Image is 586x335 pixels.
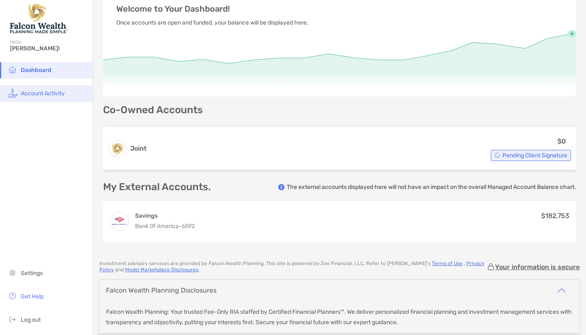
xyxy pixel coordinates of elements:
h4: Savings [135,212,195,220]
h3: Joint [130,144,147,154]
p: Once accounts are open and funded, your balance will be displayed here. [116,17,563,28]
p: The external accounts displayed here will not have an impact on the overall Managed Account Balan... [287,183,576,191]
img: icon arrow [556,285,566,295]
img: household icon [7,65,17,74]
img: Falcon Wealth Planning Logo [10,3,68,33]
img: settings icon [7,268,17,278]
span: [PERSON_NAME]! [10,45,88,52]
a: Model Marketplace Disclosures [125,267,198,273]
p: Your information is secure [495,263,580,271]
a: Terms of Use [432,261,463,266]
p: Co-Owned Accounts [103,105,576,115]
img: Account Status icon [495,152,500,158]
span: Log out [21,316,41,323]
span: Settings [21,270,43,277]
span: 6592 [182,223,195,230]
p: Investment advisory services are provided by Falcon Wealth Planning . This site is powered by Zoe... [99,261,487,273]
span: $182,753 [541,212,569,220]
img: activity icon [7,88,17,98]
span: Dashboard [21,67,52,74]
a: Privacy Policy [99,261,485,273]
img: get-help icon [7,291,17,301]
img: info [278,184,285,191]
span: Account Activity [21,90,65,97]
div: Falcon Wealth Planning Disclosures [106,286,217,294]
img: Advantage Savings [110,212,128,231]
p: $0 [557,136,566,146]
p: Falcon Wealth Planning: Your trusted Fee-Only RIA staffed by Certified Financial Planners™. We de... [106,307,573,328]
p: Welcome to Your Dashboard! [116,4,563,14]
span: Get Help [21,293,44,300]
span: Pending Client Signature [502,153,567,158]
img: logo account [109,140,126,157]
p: My External Accounts. [103,182,211,192]
span: Bank of America - [135,223,182,230]
img: logout icon [7,314,17,324]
